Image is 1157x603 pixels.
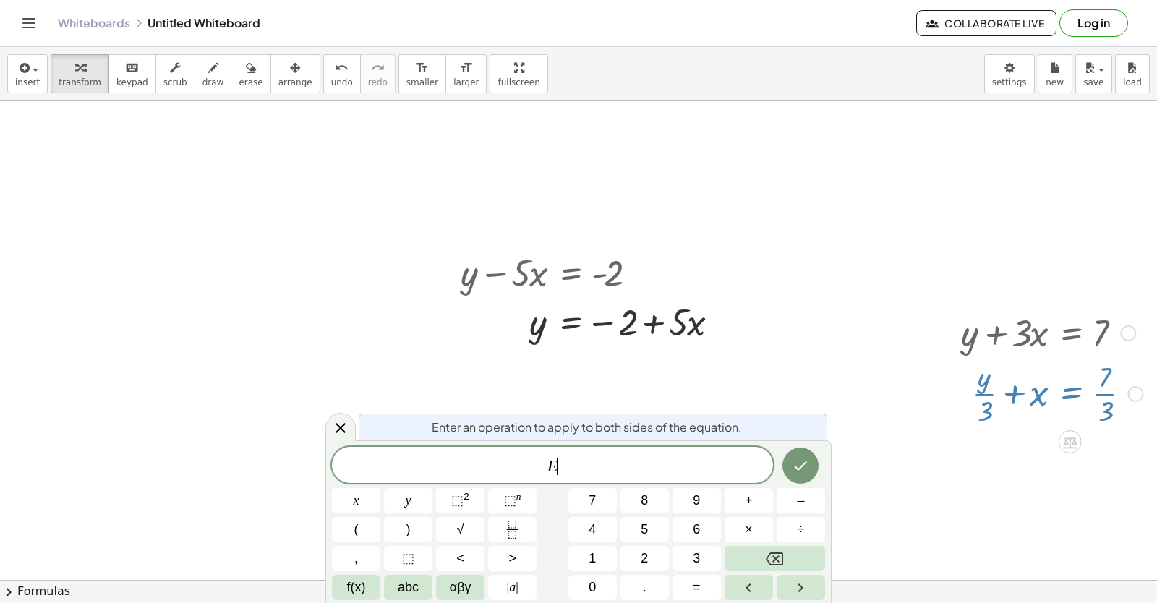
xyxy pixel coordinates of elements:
button: Toggle navigation [17,12,40,35]
button: Less than [436,546,484,571]
button: arrange [270,54,320,93]
button: Superscript [488,488,537,513]
button: 8 [620,488,669,513]
span: load [1123,77,1142,87]
span: ) [406,520,411,539]
span: 6 [693,520,700,539]
button: 9 [673,488,721,513]
span: f(x) [347,578,366,597]
button: format_sizesmaller [398,54,446,93]
span: 4 [589,520,596,539]
button: Fraction [488,517,537,542]
span: insert [15,77,40,87]
button: 0 [568,575,617,600]
button: y [384,488,432,513]
button: Times [725,517,773,542]
button: Greater than [488,546,537,571]
span: arrange [278,77,312,87]
span: × [745,520,753,539]
button: redoredo [360,54,396,93]
button: undoundo [323,54,361,93]
span: draw [202,77,224,87]
span: redo [368,77,388,87]
button: Done [782,448,819,484]
span: Collaborate Live [928,17,1044,30]
i: format_size [415,59,429,77]
span: 0 [589,578,596,597]
button: erase [231,54,270,93]
button: new [1038,54,1072,93]
button: Alphabet [384,575,432,600]
button: 5 [620,517,669,542]
var: E [547,456,558,475]
span: ⬚ [504,493,516,508]
span: αβγ [450,578,471,597]
i: undo [335,59,349,77]
button: insert [7,54,48,93]
a: Whiteboards [58,16,130,30]
span: | [507,580,510,594]
button: Equals [673,575,721,600]
button: save [1075,54,1112,93]
span: 5 [641,520,648,539]
button: 6 [673,517,721,542]
span: 7 [589,491,596,510]
button: settings [984,54,1035,93]
span: 9 [693,491,700,510]
button: Squared [436,488,484,513]
button: Plus [725,488,773,513]
span: √ [457,520,464,539]
button: . [620,575,669,600]
span: 1 [589,549,596,568]
button: keyboardkeypad [108,54,156,93]
sup: 2 [464,491,469,502]
span: ⬚ [451,493,464,508]
button: Absolute value [488,575,537,600]
button: Left arrow [725,575,773,600]
button: Collaborate Live [916,10,1056,36]
span: x [354,491,359,510]
span: < [456,549,464,568]
button: Functions [332,575,380,600]
button: Divide [777,517,825,542]
button: fullscreen [490,54,547,93]
span: . [643,578,646,597]
button: Right arrow [777,575,825,600]
button: 7 [568,488,617,513]
span: transform [59,77,101,87]
span: erase [239,77,262,87]
div: Apply the same math to both sides of the equation [1059,430,1082,453]
button: ( [332,517,380,542]
button: x [332,488,380,513]
button: load [1115,54,1150,93]
span: smaller [406,77,438,87]
button: 3 [673,546,721,571]
button: format_sizelarger [445,54,487,93]
span: save [1083,77,1103,87]
button: Placeholder [384,546,432,571]
button: draw [195,54,232,93]
button: , [332,546,380,571]
i: redo [371,59,385,77]
button: 2 [620,546,669,571]
span: keypad [116,77,148,87]
button: Backspace [725,546,825,571]
span: new [1046,77,1064,87]
span: y [406,491,411,510]
button: 1 [568,546,617,571]
button: Log in [1059,9,1128,37]
span: 3 [693,549,700,568]
span: undo [331,77,353,87]
span: larger [453,77,479,87]
button: transform [51,54,109,93]
span: 2 [641,549,648,568]
button: Minus [777,488,825,513]
span: = [693,578,701,597]
button: Square root [436,517,484,542]
i: format_size [459,59,473,77]
button: Greek alphabet [436,575,484,600]
span: – [797,491,804,510]
span: , [354,549,358,568]
span: | [516,580,518,594]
